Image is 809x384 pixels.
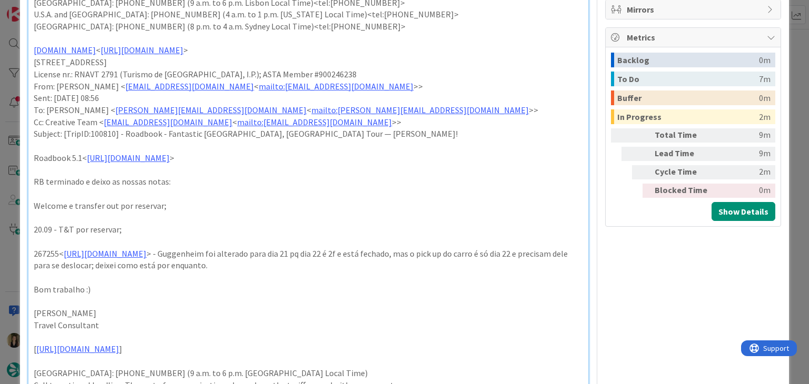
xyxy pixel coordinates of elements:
[617,109,759,124] div: In Progress
[104,117,232,127] a: [EMAIL_ADDRESS][DOMAIN_NAME]
[36,343,119,354] a: [URL][DOMAIN_NAME]
[87,153,170,163] a: [URL][DOMAIN_NAME]
[655,147,713,161] div: Lead Time
[125,81,254,92] a: [EMAIL_ADDRESS][DOMAIN_NAME]
[311,105,529,115] a: mailto:[PERSON_NAME][EMAIL_ADDRESS][DOMAIN_NAME]
[101,45,183,55] a: [URL][DOMAIN_NAME]
[759,109,771,124] div: 2m
[34,224,583,236] p: 20.09 - T&T por reservar;
[34,80,583,93] p: From: [PERSON_NAME] < < >>
[627,31,762,44] span: Metrics
[34,44,583,56] p: < >
[712,202,775,221] button: Show Details
[34,284,583,296] p: Bom trabalho :)
[34,367,583,379] p: [GEOGRAPHIC_DATA]: [PHONE_NUMBER] (9 a.m. to 6 p.m. [GEOGRAPHIC_DATA] Local Time)
[34,68,583,80] p: License nr.: RNAVT 2791 (Turismo de [GEOGRAPHIC_DATA], I.P.); ASTA Member #900246238
[655,184,713,198] div: Blocked Time
[34,248,583,271] p: 267255< > - Guggenheim foi alterado para dia 21 pq dia 22 é 2f e está fechado, mas o pick up do c...
[34,200,583,212] p: Welcome e transfer out por reservar;
[655,128,713,143] div: Total Time
[34,8,583,21] p: U.S.A. and [GEOGRAPHIC_DATA]: [PHONE_NUMBER] (4 a.m. to 1 p.m. [US_STATE] Local Time)<tel:[PHONE_...
[717,184,771,198] div: 0m
[34,343,583,355] p: [ ]
[34,21,583,33] p: [GEOGRAPHIC_DATA]: [PHONE_NUMBER] (8 p.m. to 4 a.m. Sydney Local Time)<tel:[PHONE_NUMBER]>
[617,90,759,105] div: Buffer
[717,147,771,161] div: 9m
[34,176,583,188] p: RB terminado e deixo as nossas notas:
[759,72,771,86] div: 7m
[115,105,307,115] a: [PERSON_NAME][EMAIL_ADDRESS][DOMAIN_NAME]
[759,53,771,67] div: 0m
[237,117,392,127] a: mailto:[EMAIL_ADDRESS][DOMAIN_NAME]
[34,116,583,128] p: Cc: Creative Team < < >>
[64,248,146,259] a: [URL][DOMAIN_NAME]
[617,53,759,67] div: Backlog
[717,128,771,143] div: 9m
[717,165,771,179] div: 2m
[34,152,583,164] p: Roadbook 5.1< >
[259,81,413,92] a: mailto:[EMAIL_ADDRESS][DOMAIN_NAME]
[34,307,583,319] p: [PERSON_NAME]
[759,90,771,105] div: 0m
[34,128,583,140] p: Subject: [TripID:100810] - Roadbook - Fantastic [GEOGRAPHIC_DATA], [GEOGRAPHIC_DATA] Tour — [PERS...
[617,72,759,86] div: To Do
[34,56,583,68] p: [STREET_ADDRESS]
[22,2,48,14] span: Support
[34,45,96,55] a: [DOMAIN_NAME]
[34,104,583,116] p: To: [PERSON_NAME] < < >>
[34,92,583,104] p: Sent: [DATE] 08:56
[627,3,762,16] span: Mirrors
[34,319,583,331] p: Travel Consultant
[655,165,713,179] div: Cycle Time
